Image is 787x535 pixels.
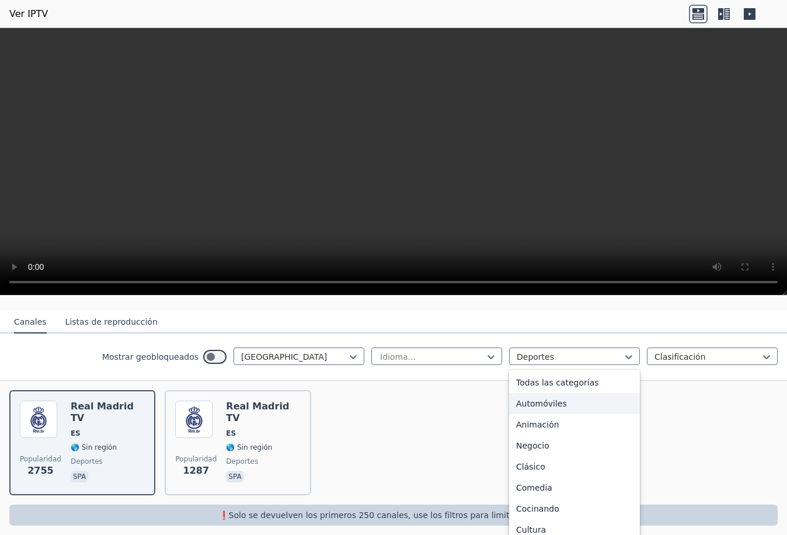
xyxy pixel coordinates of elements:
font: spa [228,473,241,481]
font: Automóviles [516,399,567,408]
font: Canales [14,317,47,326]
font: ES [71,429,81,437]
button: Canales [14,311,47,333]
font: spa [73,473,86,481]
font: Real Madrid TV [71,401,134,423]
font: Todas las categorías [516,378,599,387]
font: Clásico [516,462,545,471]
img: Real Madrid TV [175,401,213,438]
font: Animación [516,420,559,429]
font: Real Madrid TV [226,401,289,423]
button: Listas de reproducción [65,311,158,333]
font: ES [226,429,236,437]
font: Ver IPTV [9,8,48,19]
font: Popularidad [175,455,217,463]
font: 2755 [27,465,54,476]
font: Cultura [516,525,546,534]
font: deportes [226,457,258,465]
font: 1287 [183,465,210,476]
font: Popularidad [20,455,61,463]
font: deportes [71,457,103,465]
a: Ver IPTV [9,7,48,21]
font: Comedia [516,483,552,492]
img: Real Madrid TV [20,401,57,438]
font: Listas de reproducción [65,317,158,326]
font: ❗️Solo se devuelven los primeros 250 canales, use los filtros para limitar los canales. [219,510,569,520]
font: 🌎 Sin región [226,443,272,451]
font: Cocinando [516,504,559,513]
font: 🌎 Sin región [71,443,117,451]
font: Mostrar geobloqueados [102,352,199,362]
font: Negocio [516,441,549,450]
